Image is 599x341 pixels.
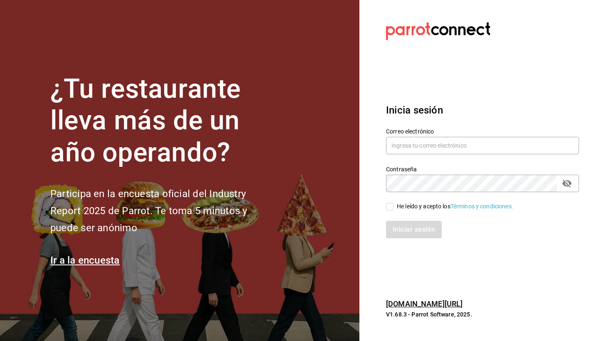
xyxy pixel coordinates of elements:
a: Ir a la encuesta [50,255,120,266]
p: V1.68.3 - Parrot Software, 2025. [386,310,579,319]
label: Correo electrónico [386,128,579,134]
div: He leído y acepto los [397,202,513,211]
h2: Participa en la encuesta oficial del Industry Report 2025 de Parrot. Te toma 5 minutos y puede se... [50,185,275,236]
button: passwordField [560,176,574,190]
h3: Inicia sesión [386,103,579,118]
a: [DOMAIN_NAME][URL] [386,299,463,308]
a: Términos y condiciones. [450,203,513,210]
label: Contraseña [386,166,579,172]
h1: ¿Tu restaurante lleva más de un año operando? [50,73,275,169]
input: Ingresa tu correo electrónico [386,137,579,154]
